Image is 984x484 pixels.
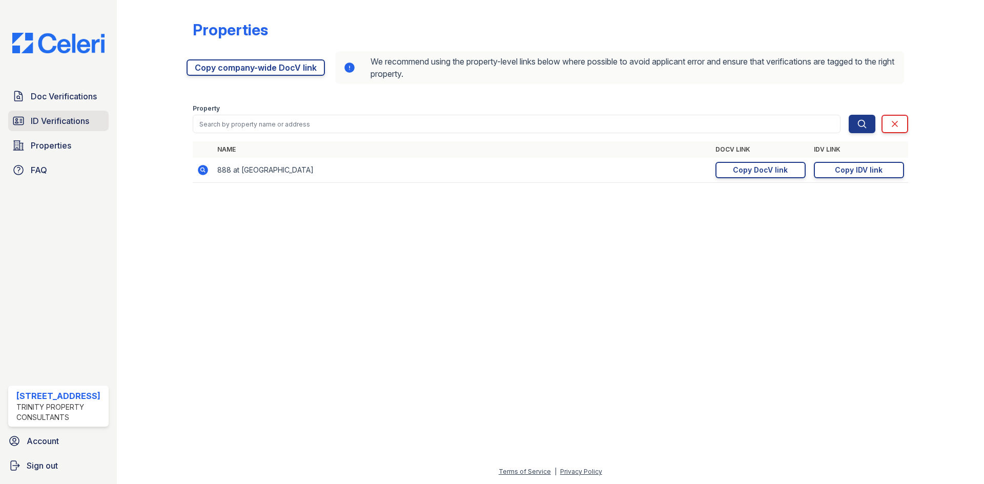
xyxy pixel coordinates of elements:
a: Copy company-wide DocV link [187,59,325,76]
a: ID Verifications [8,111,109,131]
img: CE_Logo_Blue-a8612792a0a2168367f1c8372b55b34899dd931a85d93a1a3d3e32e68fde9ad4.png [4,33,113,53]
div: Copy IDV link [835,165,883,175]
span: FAQ [31,164,47,176]
th: Name [213,141,711,158]
label: Property [193,104,220,113]
a: Privacy Policy [560,468,602,475]
div: | [555,468,557,475]
a: Doc Verifications [8,86,109,107]
span: Account [27,435,59,447]
a: FAQ [8,160,109,180]
a: Sign out [4,455,113,476]
input: Search by property name or address [193,115,840,133]
div: Properties [193,20,268,39]
a: Terms of Service [499,468,551,475]
a: Copy IDV link [814,162,904,178]
span: Properties [31,139,71,152]
a: Properties [8,135,109,156]
span: ID Verifications [31,115,89,127]
div: [STREET_ADDRESS] [16,390,105,402]
td: 888 at [GEOGRAPHIC_DATA] [213,158,711,183]
th: DocV Link [711,141,810,158]
a: Copy DocV link [715,162,806,178]
div: Trinity Property Consultants [16,402,105,423]
a: Account [4,431,113,451]
span: Doc Verifications [31,90,97,102]
th: IDV Link [810,141,908,158]
div: Copy DocV link [733,165,788,175]
span: Sign out [27,459,58,472]
div: We recommend using the property-level links below where possible to avoid applicant error and ens... [335,51,904,84]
